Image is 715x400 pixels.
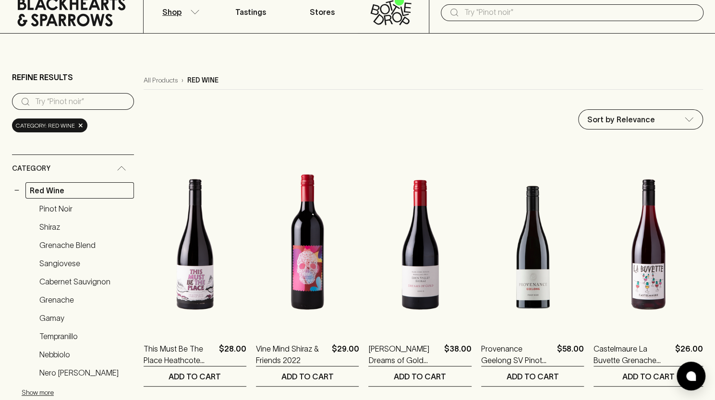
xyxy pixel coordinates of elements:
[162,6,182,18] p: Shop
[12,186,22,195] button: −
[35,310,134,326] a: Gamay
[622,371,675,382] p: ADD TO CART
[16,121,75,130] span: Category: red wine
[219,343,246,366] p: $28.00
[35,346,134,363] a: Nebbiolo
[256,161,359,329] img: Vine Mind Shiraz & Friends 2022
[309,6,334,18] p: Stores
[587,114,655,125] p: Sort by Relevance
[35,292,134,308] a: Grenache
[169,371,221,382] p: ADD TO CART
[368,161,471,329] img: Barr Eden Dreams of Gold Shiraz 2023
[12,163,50,175] span: Category
[506,371,558,382] p: ADD TO CART
[481,343,553,366] a: Provenance Geelong SV Pinot Noir 2022
[144,75,178,85] a: All Products
[35,237,134,253] a: Grenache Blend
[481,366,584,386] button: ADD TO CART
[35,200,134,217] a: Pinot Noir
[35,365,134,381] a: Nero [PERSON_NAME]
[594,366,703,386] button: ADD TO CART
[182,75,183,85] p: ›
[144,366,246,386] button: ADD TO CART
[281,371,334,382] p: ADD TO CART
[35,219,134,235] a: Shiraz
[331,343,359,366] p: $29.00
[35,94,126,109] input: Try “Pinot noir”
[256,366,359,386] button: ADD TO CART
[557,343,584,366] p: $58.00
[368,366,471,386] button: ADD TO CART
[35,255,134,271] a: Sangiovese
[78,120,84,130] span: ×
[579,110,703,129] div: Sort by Relevance
[235,6,266,18] p: Tastings
[35,328,134,344] a: Tempranillo
[256,343,327,366] a: Vine Mind Shiraz & Friends 2022
[594,161,703,329] img: Castelmaure La Buvette Grenache Carignan NV
[368,343,440,366] a: [PERSON_NAME] Dreams of Gold Shiraz 2023
[25,182,134,199] a: Red Wine
[144,343,215,366] a: This Must Be The Place Heathcote Shiraz 2023
[594,343,671,366] a: Castelmaure La Buvette Grenache [PERSON_NAME] [GEOGRAPHIC_DATA]
[144,161,246,329] img: This Must Be The Place Heathcote Shiraz 2023
[35,273,134,290] a: Cabernet Sauvignon
[12,71,73,83] p: Refine Results
[394,371,446,382] p: ADD TO CART
[481,161,584,329] img: Provenance Geelong SV Pinot Noir 2022
[675,343,703,366] p: $26.00
[464,5,696,20] input: Try "Pinot noir"
[444,343,472,366] p: $38.00
[12,155,134,182] div: Category
[187,75,218,85] p: red wine
[686,371,696,381] img: bubble-icon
